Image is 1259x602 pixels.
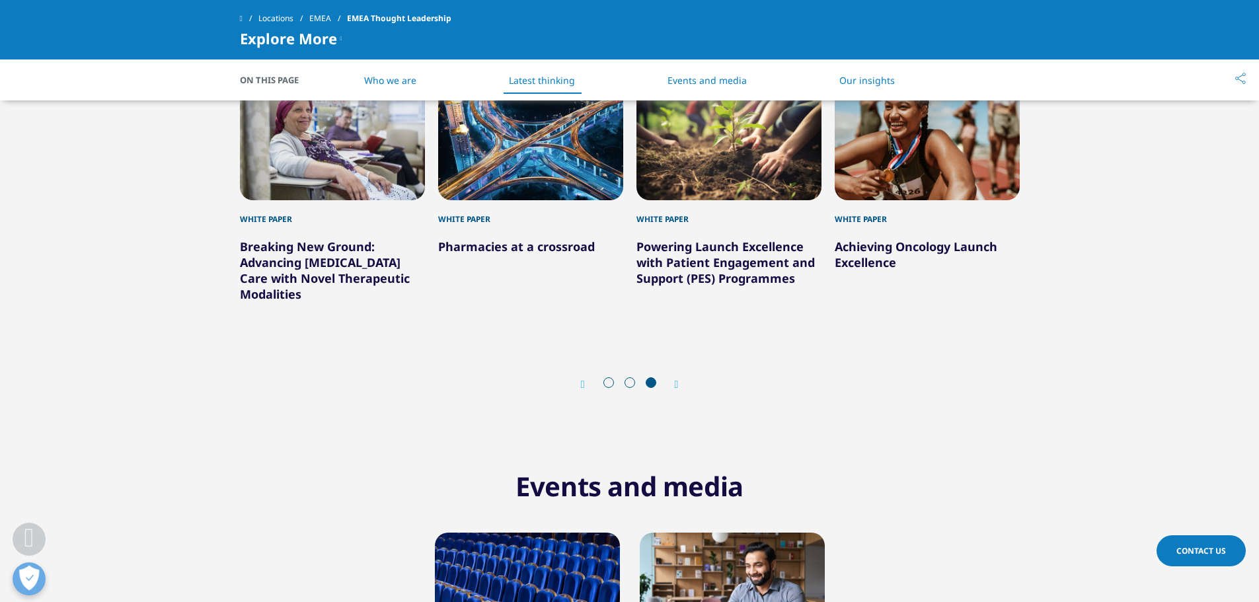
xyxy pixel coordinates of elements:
div: White Paper [636,200,821,225]
div: 10 / 12 [438,80,623,318]
div: White Paper [438,200,623,225]
a: Pharmacies at a crossroad [438,239,595,254]
a: Events and media [668,74,747,87]
h3: Events and media [371,470,888,513]
span: Explore More [240,30,337,46]
div: White Paper [835,200,1020,225]
div: 12 / 12 [835,80,1020,318]
span: Contact Us [1176,545,1226,556]
a: Powering Launch Excellence with Patient Engagement and Support (PES) Programmes [636,239,815,286]
a: Locations [258,7,309,30]
div: 9 / 12 [240,80,425,318]
button: Open Preferences [13,562,46,595]
a: Latest thinking [509,74,575,87]
span: EMEA Thought Leadership [347,7,451,30]
a: Who we are [364,74,416,87]
a: Achieving Oncology Launch Excellence [835,239,997,270]
a: Contact Us [1157,535,1246,566]
span: On This Page [240,73,313,87]
div: Next slide [662,378,679,391]
a: EMEA [309,7,347,30]
a: Our insights [839,74,895,87]
div: White Paper [240,200,425,225]
a: Breaking New Ground: Advancing [MEDICAL_DATA] Care with Novel Therapeutic Modalities [240,239,410,302]
div: 11 / 12 [636,80,821,318]
div: Previous slide [581,378,598,391]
